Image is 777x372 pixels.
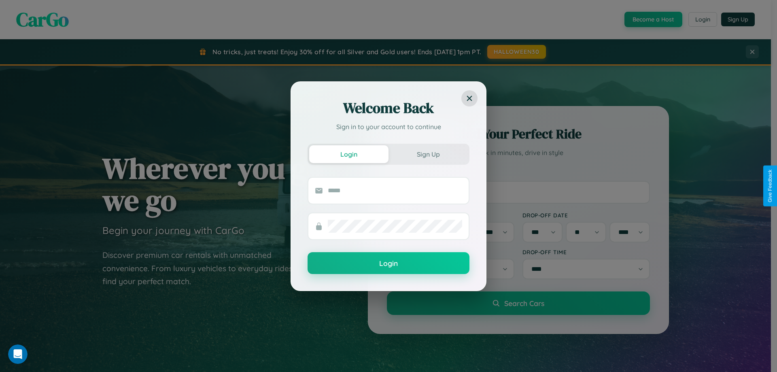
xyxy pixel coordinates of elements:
[388,145,468,163] button: Sign Up
[308,98,469,118] h2: Welcome Back
[308,122,469,132] p: Sign in to your account to continue
[8,344,28,364] iframe: Intercom live chat
[308,252,469,274] button: Login
[309,145,388,163] button: Login
[767,170,773,202] div: Give Feedback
